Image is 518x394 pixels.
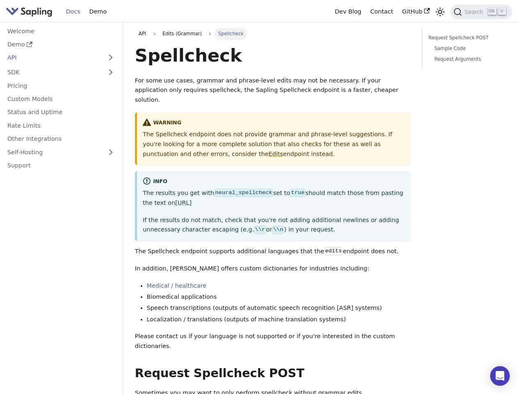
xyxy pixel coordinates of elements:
[3,106,119,118] a: Status and Uptime
[3,52,103,64] a: API
[143,177,404,187] div: info
[143,188,404,208] p: The results you get with set to should match those from pasting the text on
[214,189,273,197] code: neural_spellcheck
[3,119,119,131] a: Rate Limits
[254,226,266,234] code: \\r
[143,130,404,159] p: The Spellcheck endpoint does not provide grammar and phrase-level suggestions. If you're looking ...
[135,28,411,39] nav: Breadcrumbs
[429,34,503,42] a: Request Spellcheck POST
[215,28,247,39] span: Spellcheck
[272,226,284,234] code: \\n
[462,9,488,15] span: Search
[6,6,55,18] a: Sapling.ai
[397,5,434,18] a: GitHub
[366,5,398,18] a: Contact
[135,247,411,257] p: The Spellcheck endpoint supports additional languages that the endpoint does not.
[3,25,119,37] a: Welcome
[147,303,411,313] li: Speech transcriptions (outputs of automatic speech recognition [ASR] systems)
[135,264,411,274] p: In addition, [PERSON_NAME] offers custom dictionaries for industries including:
[135,332,411,351] p: Please contact us if your language is not supported or if you're interested in the custom diction...
[3,39,119,50] a: Demo
[3,133,119,145] a: Other Integrations
[147,292,411,302] li: Biomedical applications
[434,45,500,53] a: Sample Code
[324,247,343,255] code: edits
[85,5,111,18] a: Demo
[6,6,52,18] img: Sapling.ai
[103,66,119,78] button: Expand sidebar category 'SDK'
[139,31,146,37] span: API
[330,5,365,18] a: Dev Blog
[3,160,119,172] a: Support
[269,151,283,157] a: Edits
[62,5,85,18] a: Docs
[434,6,446,18] button: Switch between dark and light mode (currently light mode)
[135,76,411,105] p: For some use cases, grammar and phrase-level edits may not be necessary. If your application only...
[450,5,512,19] button: Search (Ctrl+K)
[147,282,207,289] a: Medical / healthcare
[3,80,119,92] a: Pricing
[147,315,411,325] li: Localization / translations (outputs of machine translation systems)
[175,199,192,206] a: [URL]
[3,66,103,78] a: SDK
[143,215,404,235] p: If the results do not match, check that you're not adding additional newlines or adding unnecessa...
[135,28,150,39] a: API
[135,44,411,66] h1: Spellcheck
[490,366,510,386] div: Open Intercom Messenger
[135,366,411,381] h2: Request Spellcheck POST
[143,118,404,128] div: warning
[159,28,205,39] span: Edits (Grammar)
[103,52,119,64] button: Expand sidebar category 'API'
[290,189,306,197] code: true
[3,93,119,105] a: Custom Models
[434,55,500,63] a: Request Arguments
[498,8,506,15] kbd: K
[3,146,119,158] a: Self-Hosting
